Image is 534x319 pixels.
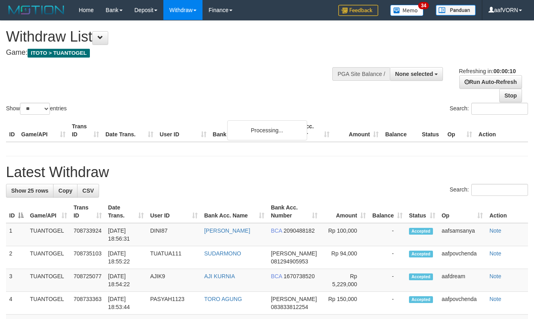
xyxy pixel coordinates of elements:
[499,89,522,102] a: Stop
[6,164,528,180] h1: Latest Withdraw
[390,5,424,16] img: Button%20Memo.svg
[321,200,369,223] th: Amount: activate to sort column ascending
[268,200,321,223] th: Bank Acc. Number: activate to sort column ascending
[105,269,147,292] td: [DATE] 18:54:22
[20,103,50,115] select: Showentries
[6,103,67,115] label: Show entries
[459,75,522,89] a: Run Auto-Refresh
[369,246,406,269] td: -
[204,227,250,234] a: [PERSON_NAME]
[271,273,282,279] span: BCA
[459,68,516,74] span: Refreshing in:
[486,200,528,223] th: Action
[210,119,284,142] th: Bank Acc. Name
[409,228,433,235] span: Accepted
[390,67,443,81] button: None selected
[6,246,27,269] td: 2
[395,71,433,77] span: None selected
[489,273,501,279] a: Note
[409,296,433,303] span: Accepted
[6,269,27,292] td: 3
[489,227,501,234] a: Note
[338,5,378,16] img: Feedback.jpg
[70,200,105,223] th: Trans ID: activate to sort column ascending
[70,223,105,246] td: 708733924
[227,120,307,140] div: Processing...
[271,227,282,234] span: BCA
[6,292,27,315] td: 4
[321,223,369,246] td: Rp 100,000
[6,200,27,223] th: ID: activate to sort column descending
[321,269,369,292] td: Rp 5,229,000
[70,292,105,315] td: 708733363
[271,258,308,265] span: Copy 081294905953 to clipboard
[6,49,348,57] h4: Game:
[27,223,70,246] td: TUANTOGEL
[439,223,486,246] td: aafsamsanya
[27,246,70,269] td: TUANTOGEL
[147,246,201,269] td: TUATUA111
[204,296,242,302] a: TORO AGUNG
[105,292,147,315] td: [DATE] 18:53:44
[6,4,67,16] img: MOTION_logo.png
[6,184,54,197] a: Show 25 rows
[493,68,516,74] strong: 00:00:10
[382,119,419,142] th: Balance
[147,292,201,315] td: PASYAH1123
[369,200,406,223] th: Balance: activate to sort column ascending
[6,223,27,246] td: 1
[489,250,501,257] a: Note
[204,273,235,279] a: AJI KURNIA
[284,227,315,234] span: Copy 2090488182 to clipboard
[105,200,147,223] th: Date Trans.: activate to sort column ascending
[18,119,69,142] th: Game/API
[439,200,486,223] th: Op: activate to sort column ascending
[147,269,201,292] td: AJIK9
[6,119,18,142] th: ID
[271,304,308,310] span: Copy 083833812254 to clipboard
[321,246,369,269] td: Rp 94,000
[444,119,475,142] th: Op
[406,200,439,223] th: Status: activate to sort column ascending
[369,292,406,315] td: -
[157,119,210,142] th: User ID
[147,200,201,223] th: User ID: activate to sort column ascending
[475,119,528,142] th: Action
[271,250,317,257] span: [PERSON_NAME]
[28,49,90,58] span: ITOTO > TUANTOGEL
[27,292,70,315] td: TUANTOGEL
[471,103,528,115] input: Search:
[70,269,105,292] td: 708725077
[271,296,317,302] span: [PERSON_NAME]
[6,29,348,45] h1: Withdraw List
[450,103,528,115] label: Search:
[489,296,501,302] a: Note
[70,246,105,269] td: 708735103
[69,119,102,142] th: Trans ID
[436,5,476,16] img: panduan.png
[409,251,433,257] span: Accepted
[284,273,315,279] span: Copy 1670738520 to clipboard
[27,200,70,223] th: Game/API: activate to sort column ascending
[284,119,333,142] th: Bank Acc. Number
[105,246,147,269] td: [DATE] 18:55:22
[201,200,268,223] th: Bank Acc. Name: activate to sort column ascending
[27,269,70,292] td: TUANTOGEL
[147,223,201,246] td: DINI87
[409,273,433,280] span: Accepted
[418,2,429,9] span: 34
[471,184,528,196] input: Search:
[58,187,72,194] span: Copy
[204,250,241,257] a: SUDARMONO
[333,119,382,142] th: Amount
[82,187,94,194] span: CSV
[439,246,486,269] td: aafpovchenda
[105,223,147,246] td: [DATE] 18:56:31
[53,184,77,197] a: Copy
[102,119,157,142] th: Date Trans.
[439,292,486,315] td: aafpovchenda
[321,292,369,315] td: Rp 150,000
[369,223,406,246] td: -
[369,269,406,292] td: -
[439,269,486,292] td: aafdream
